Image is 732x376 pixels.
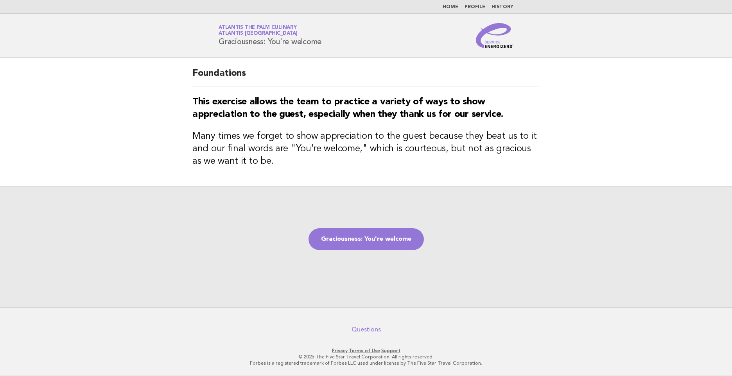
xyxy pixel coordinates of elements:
strong: This exercise allows the team to practice a variety of ways to show appreciation to the guest, es... [192,97,503,119]
h3: Many times we forget to show appreciation to the guest because they beat us to it and our final w... [192,130,540,168]
a: Terms of Use [349,348,380,353]
h1: Graciousness: You're welcome [219,25,321,46]
a: Support [381,348,400,353]
a: Profile [465,5,485,9]
a: Graciousness: You're welcome [309,228,424,250]
h2: Foundations [192,67,540,86]
a: History [492,5,513,9]
p: Forbes is a registered trademark of Forbes LLC used under license by The Five Star Travel Corpora... [127,360,605,366]
a: Atlantis The Palm CulinaryAtlantis [GEOGRAPHIC_DATA] [219,25,298,36]
img: Service Energizers [476,23,513,48]
span: Atlantis [GEOGRAPHIC_DATA] [219,31,298,36]
a: Privacy [332,348,348,353]
a: Home [443,5,458,9]
p: · · [127,347,605,354]
a: Questions [352,326,381,333]
p: © 2025 The Five Star Travel Corporation. All rights reserved. [127,354,605,360]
